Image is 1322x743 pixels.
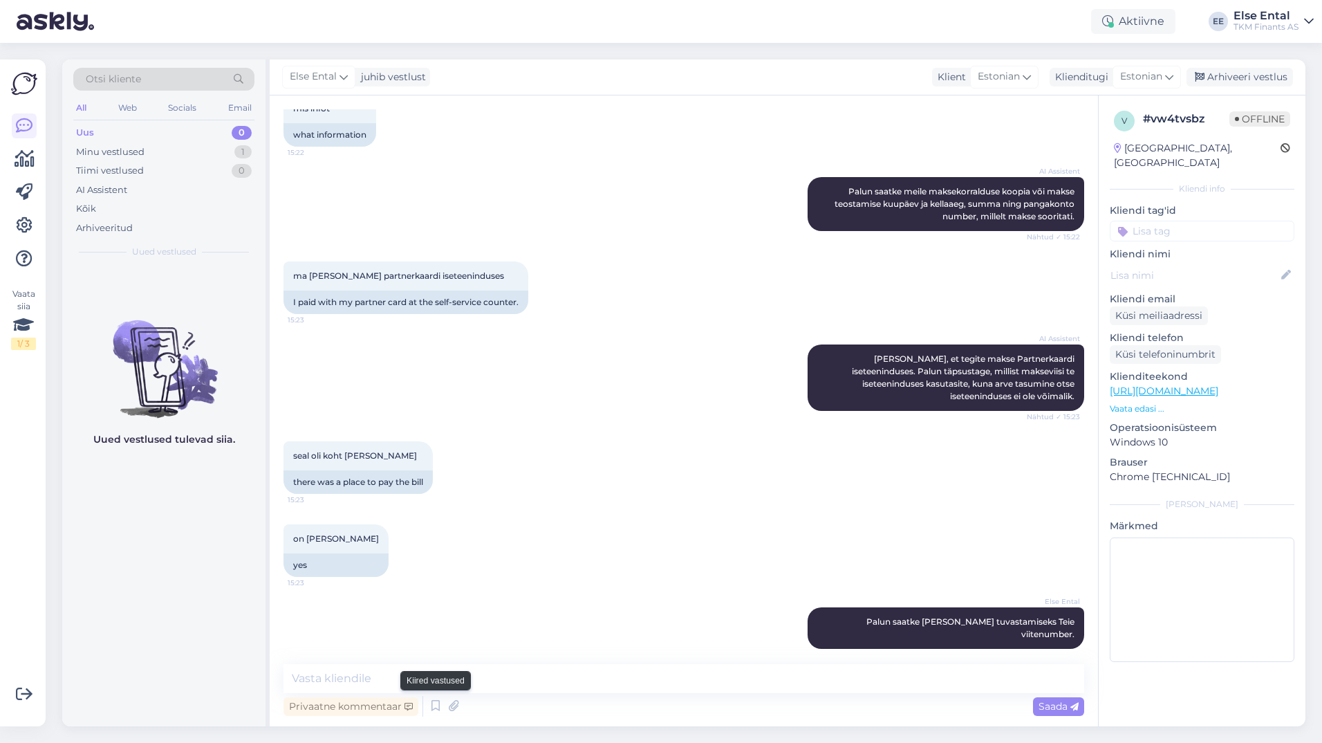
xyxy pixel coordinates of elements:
p: Vaata edasi ... [1110,403,1294,415]
div: 1 / 3 [11,338,36,350]
span: Uued vestlused [132,246,196,258]
span: Otsi kliente [86,72,141,86]
small: Kiired vastused [407,675,465,687]
div: Privaatne kommentaar [283,697,418,716]
div: Else Ental [1233,10,1298,21]
p: Märkmed [1110,519,1294,533]
div: AI Assistent [76,183,127,197]
span: on [PERSON_NAME] [293,533,379,544]
div: Email [225,99,254,117]
img: No chats [62,295,266,420]
div: 0 [232,126,252,140]
span: v [1121,116,1127,126]
div: Kõik [76,202,96,216]
div: # vw4tvsbz [1143,111,1229,127]
div: what information [283,123,376,147]
div: Tiimi vestlused [76,164,144,178]
span: Palun saatke meile maksekorralduse koopia või makse teostamise kuupäev ja kellaaeg, summa ning pa... [835,186,1077,221]
span: Estonian [978,69,1020,84]
div: Minu vestlused [76,145,145,159]
img: Askly Logo [11,71,37,97]
div: [GEOGRAPHIC_DATA], [GEOGRAPHIC_DATA] [1114,141,1281,170]
p: Brauser [1110,455,1294,470]
div: 1 [234,145,252,159]
span: AI Assistent [1028,333,1080,344]
p: Kliendi nimi [1110,247,1294,262]
span: ma [PERSON_NAME] partnerkaardi iseteeninduses [293,270,504,281]
input: Lisa tag [1110,221,1294,241]
span: 15:23 [288,315,339,325]
div: yes [283,553,389,577]
p: Uued vestlused tulevad siia. [93,432,235,447]
p: Kliendi telefon [1110,331,1294,345]
span: 15:23 [288,495,339,505]
span: Estonian [1120,69,1162,84]
div: Web [115,99,140,117]
div: there was a place to pay the bill [283,470,433,494]
div: Küsi meiliaadressi [1110,306,1208,325]
a: [URL][DOMAIN_NAME] [1110,385,1218,397]
div: All [73,99,89,117]
div: 0 [232,164,252,178]
span: Nähtud ✓ 15:23 [1027,412,1080,422]
div: Klienditugi [1050,70,1108,84]
span: AI Assistent [1028,166,1080,176]
p: Chrome [TECHNICAL_ID] [1110,470,1294,484]
div: Arhiveeritud [76,221,133,235]
div: EE [1209,12,1228,31]
span: Nähtud ✓ 15:22 [1027,232,1080,242]
span: Offline [1229,111,1290,127]
div: Aktiivne [1091,9,1175,34]
span: seal oli koht [PERSON_NAME] [293,450,417,461]
p: Kliendi tag'id [1110,203,1294,218]
span: Saada [1039,700,1079,713]
div: juhib vestlust [355,70,426,84]
div: Uus [76,126,94,140]
div: Küsi telefoninumbrit [1110,345,1221,364]
span: 15:23 [288,578,339,588]
div: Socials [165,99,199,117]
div: [PERSON_NAME] [1110,498,1294,511]
div: I paid with my partner card at the self-service counter. [283,291,528,314]
p: Operatsioonisüsteem [1110,421,1294,435]
span: Else Ental [1028,596,1080,607]
div: Kliendi info [1110,183,1294,195]
input: Lisa nimi [1110,268,1278,283]
div: Vaata siia [11,288,36,350]
span: Palun saatke [PERSON_NAME] tuvastamiseks Teie viitenumber. [866,616,1077,639]
a: Else EntalTKM Finants AS [1233,10,1314,33]
p: Kliendi email [1110,292,1294,306]
span: 15:22 [288,147,339,158]
span: Nähtud ✓ 15:25 [1027,650,1080,660]
div: Arhiveeri vestlus [1186,68,1293,86]
span: [PERSON_NAME], et tegite makse Partnerkaardi iseteeninduses. Palun täpsustage, millist makseviisi... [852,354,1077,401]
div: TKM Finants AS [1233,21,1298,33]
p: Klienditeekond [1110,369,1294,384]
div: Klient [932,70,966,84]
p: Windows 10 [1110,435,1294,450]
span: Else Ental [290,69,337,84]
